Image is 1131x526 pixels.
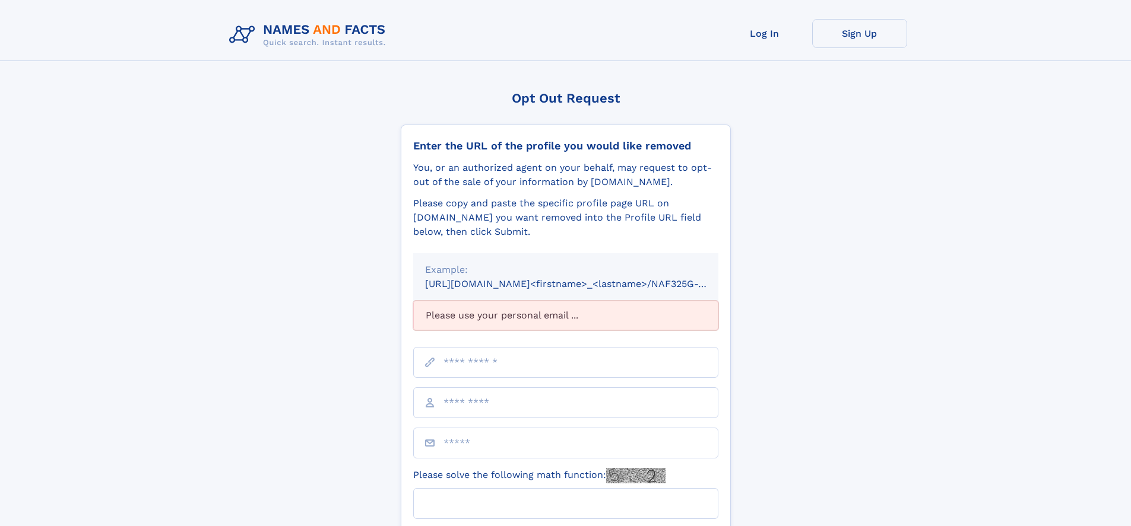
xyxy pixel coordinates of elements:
img: Logo Names and Facts [224,19,395,51]
a: Log In [717,19,812,48]
small: [URL][DOMAIN_NAME]<firstname>_<lastname>/NAF325G-xxxxxxxx [425,278,741,289]
div: Please use your personal email ... [413,301,718,330]
div: Example: [425,263,707,277]
div: You, or an authorized agent on your behalf, may request to opt-out of the sale of your informatio... [413,161,718,189]
div: Opt Out Request [401,91,731,106]
a: Sign Up [812,19,907,48]
label: Please solve the following math function: [413,468,666,483]
div: Enter the URL of the profile you would like removed [413,139,718,152]
div: Please copy and paste the specific profile page URL on [DOMAIN_NAME] you want removed into the Pr... [413,196,718,239]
